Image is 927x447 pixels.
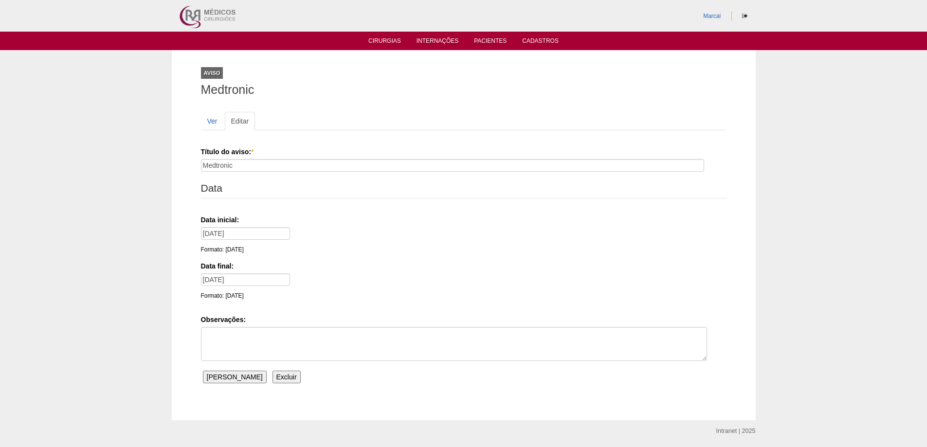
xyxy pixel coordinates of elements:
input: Excluir [273,371,301,383]
legend: Data [201,179,727,198]
div: Intranet | 2025 [716,426,756,436]
a: Pacientes [474,37,507,47]
label: Data inicial: [201,215,723,225]
i: Sair [742,13,747,19]
h1: Medtronic [201,84,727,96]
a: Cadastros [522,37,559,47]
div: Formato: [DATE] [201,291,292,301]
input: [PERSON_NAME] [203,371,267,383]
div: Aviso [201,67,223,79]
div: Formato: [DATE] [201,245,292,254]
a: Marcal [703,13,721,19]
a: Cirurgias [368,37,401,47]
a: Internações [417,37,459,47]
label: Título do aviso: [201,147,727,157]
a: Editar [225,112,255,130]
label: Observações: [201,315,727,324]
label: Data final: [201,261,723,271]
a: Ver [201,112,224,130]
span: Este campo é obrigatório. [251,148,254,156]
